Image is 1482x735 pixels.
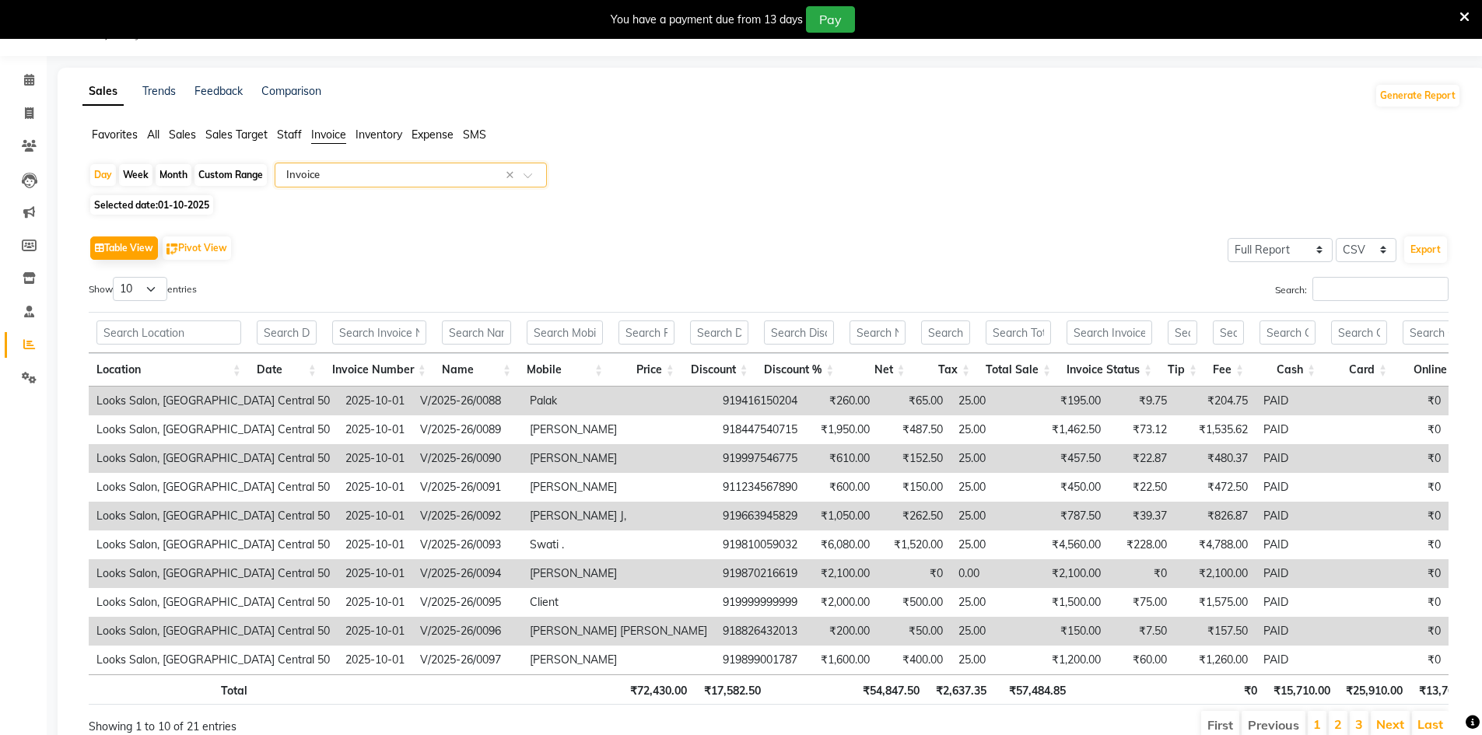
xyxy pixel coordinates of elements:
[463,128,486,142] span: SMS
[1404,236,1447,263] button: Export
[715,530,805,559] td: 919810059032
[1402,617,1449,646] td: ₹0
[1109,387,1175,415] td: ₹9.75
[194,164,267,186] div: Custom Range
[166,243,178,255] img: pivot.png
[611,12,803,28] div: You have a payment due from 13 days
[412,559,522,588] td: V/2025-26/0094
[994,674,1074,705] th: ₹57,484.85
[1402,444,1449,473] td: ₹0
[878,530,951,559] td: ₹1,520.00
[522,617,715,646] td: [PERSON_NAME] [PERSON_NAME]
[356,128,402,142] span: Inventory
[1036,646,1109,674] td: ₹1,200.00
[522,502,715,530] td: [PERSON_NAME] J,
[1265,674,1338,705] th: ₹15,710.00
[805,502,878,530] td: ₹1,050.00
[1417,716,1443,732] a: Last
[1275,277,1449,301] label: Search:
[519,353,611,387] th: Mobile: activate to sort column ascending
[1256,646,1357,674] td: PAID
[1109,588,1175,617] td: ₹75.00
[1036,502,1109,530] td: ₹787.50
[89,588,338,617] td: Looks Salon, [GEOGRAPHIC_DATA] Central 50
[90,164,116,186] div: Day
[338,502,412,530] td: 2025-10-01
[1256,387,1357,415] td: PAID
[921,320,971,345] input: Search Tax
[506,167,519,184] span: Clear all
[1256,415,1357,444] td: PAID
[715,473,805,502] td: 911234567890
[715,502,805,530] td: 919663945829
[1402,473,1449,502] td: ₹0
[412,646,522,674] td: V/2025-26/0097
[90,195,213,215] span: Selected date:
[695,674,769,705] th: ₹17,582.50
[842,353,913,387] th: Net: activate to sort column ascending
[1402,588,1449,617] td: ₹0
[1175,617,1256,646] td: ₹157.50
[1175,559,1256,588] td: ₹2,100.00
[412,530,522,559] td: V/2025-26/0093
[878,646,951,674] td: ₹400.00
[522,530,715,559] td: Swati .
[92,128,138,142] span: Favorites
[338,646,412,674] td: 2025-10-01
[850,320,905,345] input: Search Net
[1256,559,1357,588] td: PAID
[951,444,1036,473] td: 25.00
[1376,716,1404,732] a: Next
[412,128,454,142] span: Expense
[1334,716,1342,732] a: 2
[805,559,878,588] td: ₹2,100.00
[1175,387,1256,415] td: ₹204.75
[878,415,951,444] td: ₹487.50
[805,473,878,502] td: ₹600.00
[412,387,522,415] td: V/2025-26/0088
[82,78,124,106] a: Sales
[1338,674,1411,705] th: ₹25,910.00
[951,530,1036,559] td: 25.00
[261,84,321,98] a: Comparison
[951,588,1036,617] td: 25.00
[1109,502,1175,530] td: ₹39.37
[1067,320,1152,345] input: Search Invoice Status
[412,415,522,444] td: V/2025-26/0089
[522,387,715,415] td: Palak
[1355,716,1363,732] a: 3
[338,530,412,559] td: 2025-10-01
[1402,502,1449,530] td: ₹0
[1175,415,1256,444] td: ₹1,535.62
[1256,473,1357,502] td: PAID
[194,84,243,98] a: Feedback
[1160,353,1205,387] th: Tip: activate to sort column ascending
[1403,320,1459,345] input: Search Online
[951,473,1036,502] td: 25.00
[522,559,715,588] td: [PERSON_NAME]
[142,84,176,98] a: Trends
[622,674,695,705] th: ₹72,430.00
[878,387,951,415] td: ₹65.00
[805,588,878,617] td: ₹2,000.00
[715,588,805,617] td: 919999999999
[878,444,951,473] td: ₹152.50
[764,320,835,345] input: Search Discount %
[805,387,878,415] td: ₹260.00
[1256,617,1357,646] td: PAID
[338,415,412,444] td: 2025-10-01
[1256,530,1357,559] td: PAID
[113,277,167,301] select: Showentries
[618,320,674,345] input: Search Price
[338,617,412,646] td: 2025-10-01
[522,444,715,473] td: [PERSON_NAME]
[311,128,346,142] span: Invoice
[1168,320,1197,345] input: Search Tip
[1036,387,1109,415] td: ₹195.00
[715,646,805,674] td: 919899001787
[1323,353,1395,387] th: Card: activate to sort column ascending
[806,6,855,33] button: Pay
[951,559,1036,588] td: 0.00
[1402,646,1449,674] td: ₹0
[1109,473,1175,502] td: ₹22.50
